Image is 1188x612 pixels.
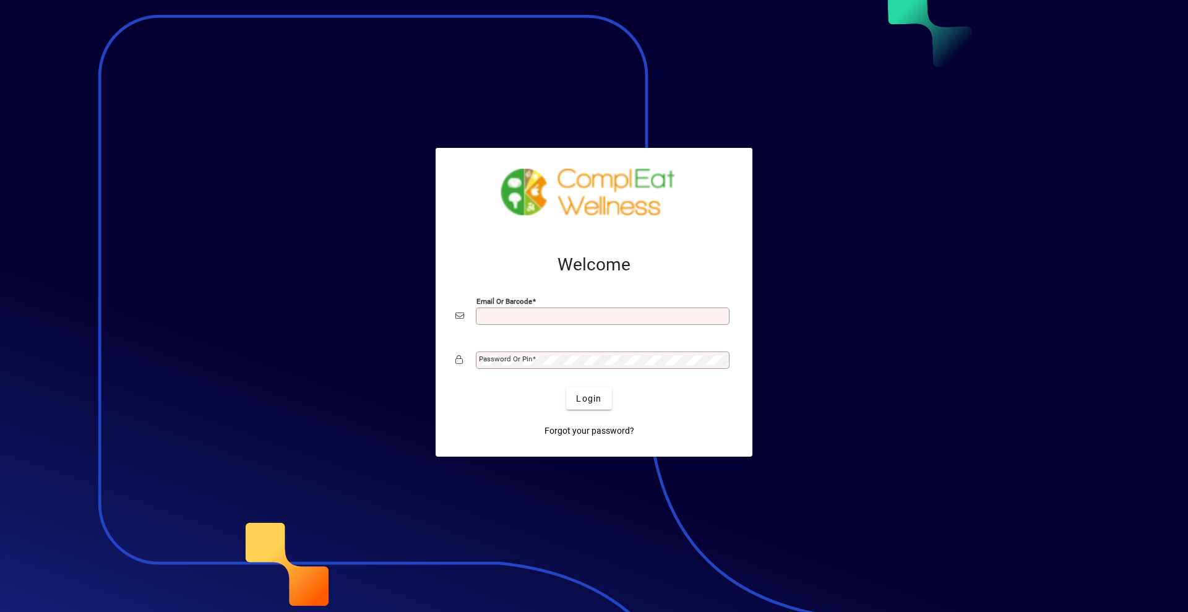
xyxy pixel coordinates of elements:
[566,387,611,410] button: Login
[540,420,639,442] a: Forgot your password?
[479,355,532,363] mat-label: Password or Pin
[576,392,601,405] span: Login
[544,425,634,437] span: Forgot your password?
[476,297,532,306] mat-label: Email or Barcode
[455,254,733,275] h2: Welcome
